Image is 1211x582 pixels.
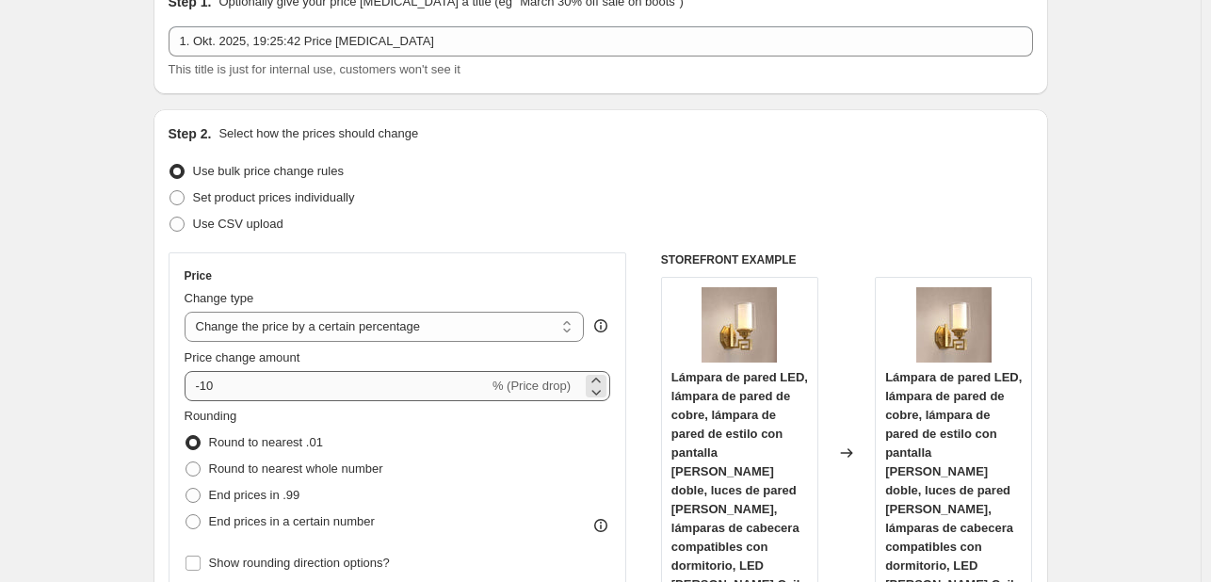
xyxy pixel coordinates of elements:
img: 31OEiFfVZAL_80x.jpg [702,287,777,363]
span: This title is just for internal use, customers won't see it [169,62,460,76]
span: Set product prices individually [193,190,355,204]
span: Use CSV upload [193,217,283,231]
span: Show rounding direction options? [209,556,390,570]
h6: STOREFRONT EXAMPLE [661,252,1033,267]
span: End prices in .99 [209,488,300,502]
span: Change type [185,291,254,305]
h3: Price [185,268,212,283]
span: Round to nearest .01 [209,435,323,449]
input: -15 [185,371,489,401]
span: Round to nearest whole number [209,461,383,476]
span: Use bulk price change rules [193,164,344,178]
input: 30% off holiday sale [169,26,1033,57]
span: End prices in a certain number [209,514,375,528]
span: % (Price drop) [492,379,571,393]
span: Price change amount [185,350,300,364]
span: Rounding [185,409,237,423]
div: help [591,316,610,335]
h2: Step 2. [169,124,212,143]
p: Select how the prices should change [218,124,418,143]
img: 31OEiFfVZAL_80x.jpg [916,287,992,363]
